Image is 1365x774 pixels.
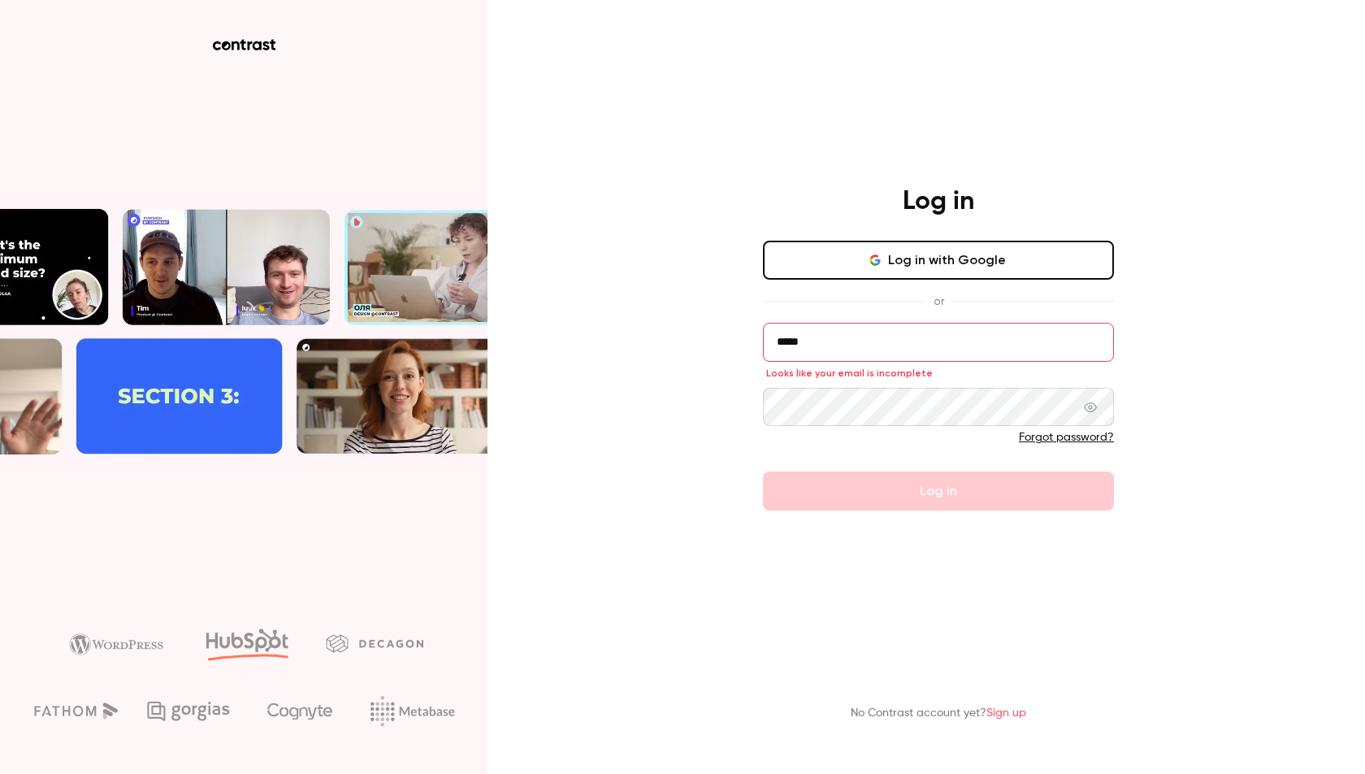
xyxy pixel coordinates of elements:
span: or [925,293,952,310]
img: decagon [326,634,423,652]
button: Log in with Google [763,241,1114,280]
p: No Contrast account yet? [851,705,1026,722]
span: Looks like your email is incomplete [766,367,933,380]
a: Sign up [986,707,1026,719]
h4: Log in [903,185,974,218]
a: Forgot password? [1019,432,1114,443]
